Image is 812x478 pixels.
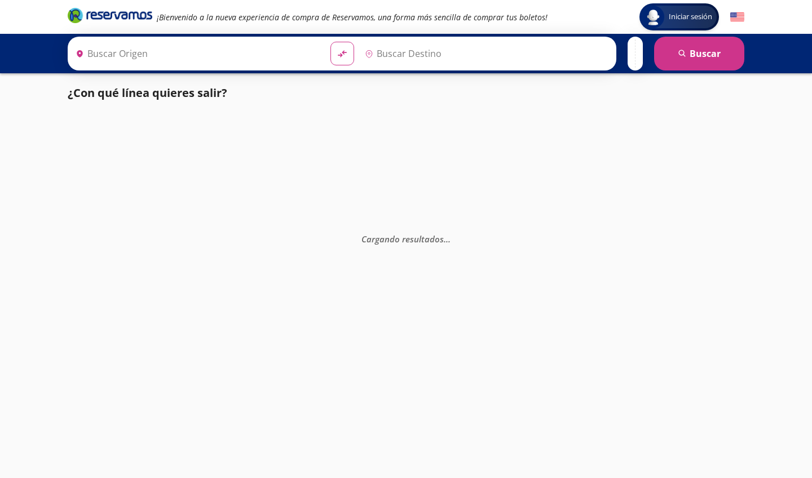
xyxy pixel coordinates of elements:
i: Brand Logo [68,7,152,24]
input: Buscar Destino [360,39,611,68]
button: Buscar [654,37,744,70]
p: ¿Con qué línea quieres salir? [68,85,227,101]
em: ¡Bienvenido a la nueva experiencia de compra de Reservamos, una forma más sencilla de comprar tus... [157,12,548,23]
input: Buscar Origen [71,39,321,68]
em: Cargando resultados [361,233,451,245]
a: Brand Logo [68,7,152,27]
span: . [448,233,451,245]
span: . [446,233,448,245]
button: English [730,10,744,24]
span: Iniciar sesión [664,11,717,23]
span: . [444,233,446,245]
